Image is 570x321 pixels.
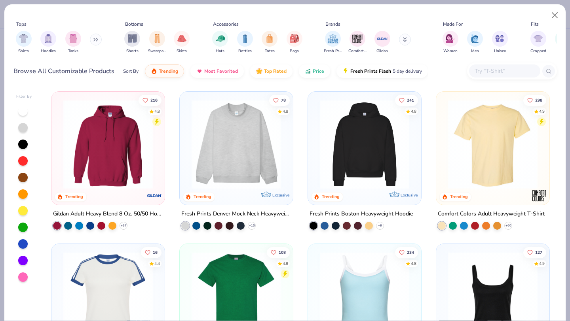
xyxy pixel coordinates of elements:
[155,108,160,114] div: 4.8
[148,31,166,54] div: filter for Sweatpants
[313,68,324,74] span: Price
[299,64,330,78] button: Price
[262,31,277,54] button: filter button
[407,250,414,254] span: 234
[407,98,414,102] span: 241
[283,261,288,266] div: 4.8
[523,247,546,258] button: Like
[238,48,252,54] span: Bottles
[547,8,562,23] button: Close
[494,48,506,54] span: Unisex
[523,94,546,106] button: Like
[348,48,367,54] span: Comfort Colors
[530,31,546,54] button: filter button
[13,66,114,76] div: Browse All Customizable Products
[534,34,543,43] img: Cropped Image
[342,68,349,74] img: flash.gif
[40,31,56,54] button: filter button
[188,100,285,189] img: f5d85501-0dbb-4ee4-b115-c08fa3845d83
[145,64,184,78] button: Trending
[531,188,547,204] img: Comfort Colors logo
[376,33,388,45] img: Gildan Image
[378,223,382,228] span: + 9
[146,188,162,204] img: Gildan logo
[325,21,340,28] div: Brands
[411,108,416,114] div: 4.8
[283,108,288,114] div: 4.8
[16,31,32,54] div: filter for Shirts
[290,34,298,43] img: Bags Image
[151,98,158,102] span: 216
[124,31,140,54] div: filter for Shorts
[531,21,539,28] div: Fits
[530,31,546,54] div: filter for Cropped
[124,31,140,54] button: filter button
[290,48,299,54] span: Bags
[40,31,56,54] div: filter for Hoodies
[281,98,286,102] span: 78
[216,48,224,54] span: Hats
[467,31,483,54] div: filter for Men
[121,223,127,228] span: + 37
[272,193,289,198] span: Exclusive
[190,64,244,78] button: Most Favorited
[216,34,225,43] img: Hats Image
[374,31,390,54] button: filter button
[395,247,418,258] button: Like
[395,94,418,106] button: Like
[18,48,29,54] span: Shirts
[443,31,458,54] div: filter for Women
[59,100,157,189] img: 01756b78-01f6-4cc6-8d8a-3c30c1a0c8ac
[155,261,160,266] div: 4.4
[324,31,342,54] div: filter for Fresh Prints
[539,261,545,266] div: 4.9
[269,94,290,106] button: Like
[348,31,367,54] button: filter button
[159,68,178,74] span: Trending
[467,31,483,54] button: filter button
[287,31,302,54] div: filter for Bags
[539,108,545,114] div: 4.9
[16,94,32,100] div: Filter By
[446,34,455,43] img: Women Image
[264,68,287,74] span: Top Rated
[265,34,274,43] img: Totes Image
[177,48,187,54] span: Skirts
[141,247,162,258] button: Like
[262,31,277,54] div: filter for Totes
[204,68,238,74] span: Most Favorited
[324,48,342,54] span: Fresh Prints
[287,31,302,54] button: filter button
[139,94,162,106] button: Like
[492,31,508,54] div: filter for Unisex
[411,261,416,266] div: 4.8
[443,31,458,54] button: filter button
[16,21,27,28] div: Tops
[123,68,139,75] div: Sort By
[237,31,253,54] div: filter for Bottles
[374,31,390,54] div: filter for Gildan
[126,48,139,54] span: Shorts
[68,48,78,54] span: Tanks
[471,48,479,54] span: Men
[181,209,291,219] div: Fresh Prints Denver Mock Neck Heavyweight Sweatshirt
[350,68,391,74] span: Fresh Prints Flash
[495,34,504,43] img: Unisex Image
[443,48,458,54] span: Women
[241,34,249,43] img: Bottles Image
[41,48,56,54] span: Hoodies
[53,209,163,219] div: Gildan Adult Heavy Blend 8 Oz. 50/50 Hooded Sweatshirt
[285,100,382,189] img: a90f7c54-8796-4cb2-9d6e-4e9644cfe0fe
[316,100,413,189] img: 91acfc32-fd48-4d6b-bdad-a4c1a30ac3fc
[250,64,293,78] button: Top Rated
[401,193,418,198] span: Exclusive
[151,68,157,74] img: trending.gif
[256,68,262,74] img: TopRated.gif
[336,64,428,78] button: Fresh Prints Flash5 day delivery
[148,31,166,54] button: filter button
[351,33,363,45] img: Comfort Colors Image
[16,31,32,54] button: filter button
[153,250,158,254] span: 16
[128,34,137,43] img: Shorts Image
[237,31,253,54] button: filter button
